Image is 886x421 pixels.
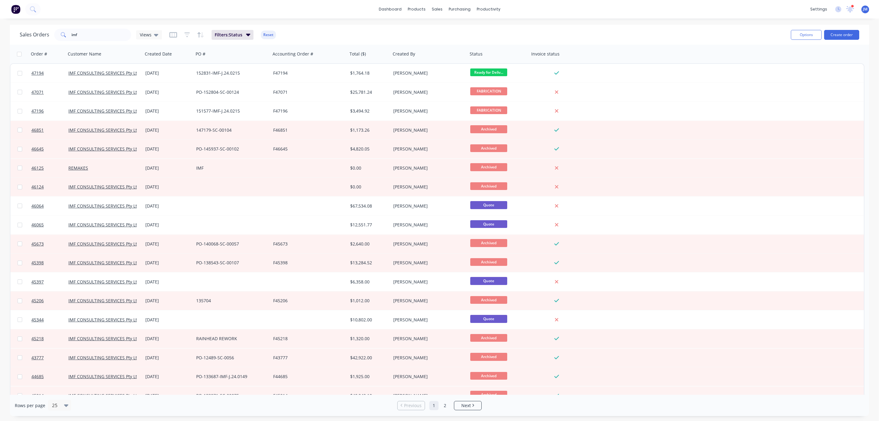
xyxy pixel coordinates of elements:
[393,317,462,323] div: [PERSON_NAME]
[31,178,68,196] a: 46124
[31,121,68,139] a: 46851
[429,401,439,410] a: Page 1 is your current page
[393,146,462,152] div: [PERSON_NAME]
[470,277,507,285] span: Quote
[824,30,859,40] button: Create order
[196,146,265,152] div: PO-145937-SC-00102
[273,374,342,380] div: F44685
[31,216,68,234] a: 46065
[350,127,386,133] div: $1,173.26
[350,203,386,209] div: $67,534.08
[31,386,68,405] a: 45014
[31,102,68,120] a: 47196
[350,374,386,380] div: $1,925.00
[470,372,507,380] span: Archived
[474,5,504,14] div: productivity
[273,89,342,95] div: F47071
[470,68,507,76] span: Ready for Deliv...
[791,30,822,40] button: Options
[350,222,386,228] div: $12,551.77
[470,391,507,398] span: Archived
[31,184,44,190] span: 46124
[273,298,342,304] div: F45206
[11,5,20,14] img: Factory
[273,393,342,399] div: F45014
[273,336,342,342] div: F45218
[393,279,462,285] div: [PERSON_NAME]
[31,51,47,57] div: Order #
[145,203,191,209] div: [DATE]
[350,317,386,323] div: $10,802.00
[145,355,191,361] div: [DATE]
[31,317,44,323] span: 45344
[31,336,44,342] span: 45218
[470,144,507,152] span: Archived
[470,87,507,95] span: FABRICATION
[196,70,265,76] div: 152831-IMF-J.24.0215
[398,402,425,409] a: Previous page
[145,298,191,304] div: [DATE]
[145,374,191,380] div: [DATE]
[68,203,140,209] a: IMF CONSULTING SERVICES Pty Ltd
[145,393,191,399] div: [DATE]
[68,241,140,247] a: IMF CONSULTING SERVICES Pty Ltd
[531,51,560,57] div: Invoice status
[145,260,191,266] div: [DATE]
[196,393,265,399] div: PO-133271-SC-00075
[212,30,253,40] button: Filters:Status
[31,203,44,209] span: 46064
[145,184,191,190] div: [DATE]
[31,235,68,253] a: 45673
[273,146,342,152] div: F46645
[393,51,415,57] div: Created By
[196,260,265,266] div: PO-138543-SC-00107
[196,51,205,57] div: PO #
[71,29,131,41] input: Search...
[395,401,484,410] ul: Pagination
[393,336,462,342] div: [PERSON_NAME]
[405,5,429,14] div: products
[31,393,44,399] span: 45014
[196,108,265,114] div: 151577-IMF-J.24.0215
[145,222,191,228] div: [DATE]
[215,32,242,38] span: Filters: Status
[196,336,265,342] div: RAINHEAD REWORK
[470,334,507,342] span: Archived
[31,367,68,386] a: 44685
[196,89,265,95] div: PO-152804-SC-00124
[350,146,386,152] div: $4,820.05
[470,51,483,57] div: Status
[393,108,462,114] div: [PERSON_NAME]
[31,260,44,266] span: 45398
[31,279,44,285] span: 45397
[461,402,471,409] span: Next
[196,298,265,304] div: 135704
[68,222,140,228] a: IMF CONSULTING SERVICES Pty Ltd
[31,83,68,101] a: 47071
[31,241,44,247] span: 45673
[31,222,44,228] span: 46065
[470,239,507,247] span: Archived
[31,329,68,348] a: 45218
[68,165,88,171] a: REMAKES
[31,159,68,177] a: 46125
[350,355,386,361] div: $42,922.00
[393,203,462,209] div: [PERSON_NAME]
[350,260,386,266] div: $13,284.52
[68,298,140,303] a: IMF CONSULTING SERVICES Pty Ltd
[261,31,276,39] button: Reset
[393,89,462,95] div: [PERSON_NAME]
[68,89,140,95] a: IMF CONSULTING SERVICES Pty Ltd
[273,70,342,76] div: F47194
[273,108,342,114] div: F47196
[350,241,386,247] div: $2,640.00
[140,31,152,38] span: Views
[470,201,507,209] span: Quote
[470,106,507,114] span: FABRICATION
[31,197,68,215] a: 46064
[393,298,462,304] div: [PERSON_NAME]
[404,402,422,409] span: Previous
[68,336,140,341] a: IMF CONSULTING SERVICES Pty Ltd
[68,260,140,266] a: IMF CONSULTING SERVICES Pty Ltd
[31,254,68,272] a: 45398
